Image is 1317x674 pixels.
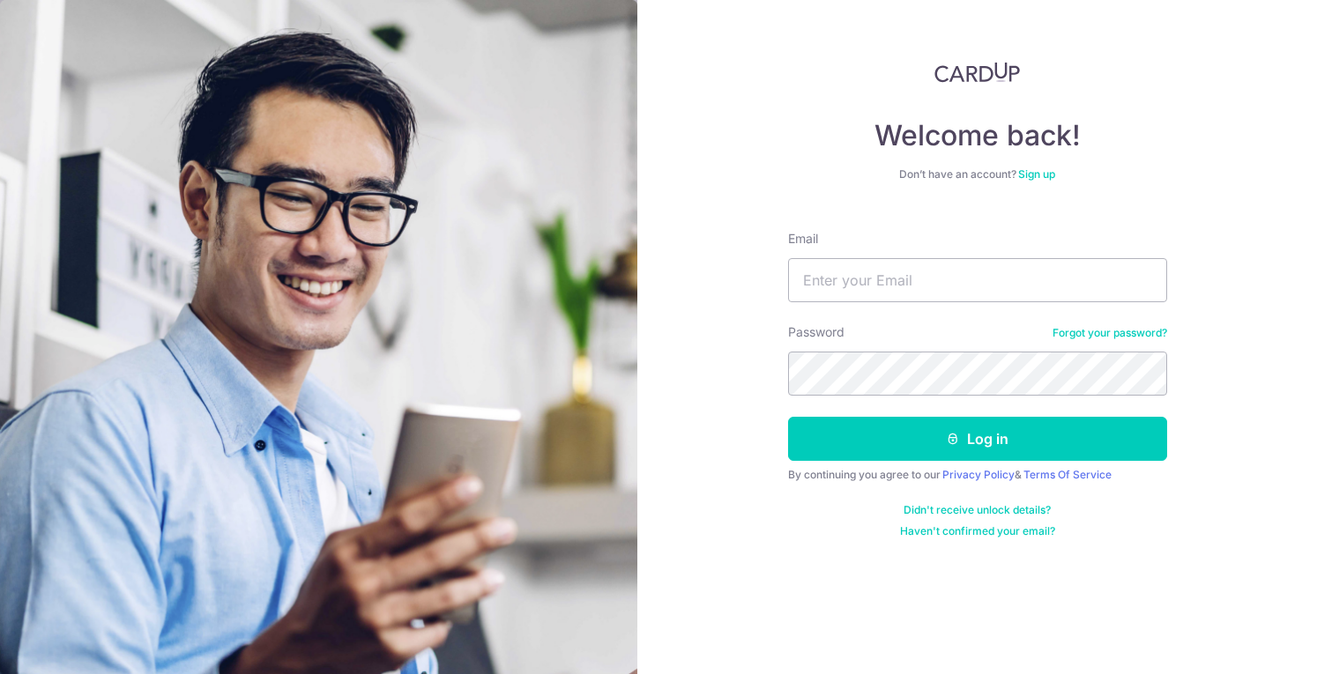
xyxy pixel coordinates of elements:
[788,167,1167,181] div: Don’t have an account?
[900,524,1055,538] a: Haven't confirmed your email?
[1018,167,1055,181] a: Sign up
[934,62,1021,83] img: CardUp Logo
[904,503,1051,517] a: Didn't receive unlock details?
[788,258,1167,302] input: Enter your Email
[788,230,818,248] label: Email
[788,468,1167,482] div: By continuing you agree to our &
[1053,326,1167,340] a: Forgot your password?
[788,118,1167,153] h4: Welcome back!
[788,323,845,341] label: Password
[942,468,1015,481] a: Privacy Policy
[788,417,1167,461] button: Log in
[1023,468,1112,481] a: Terms Of Service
